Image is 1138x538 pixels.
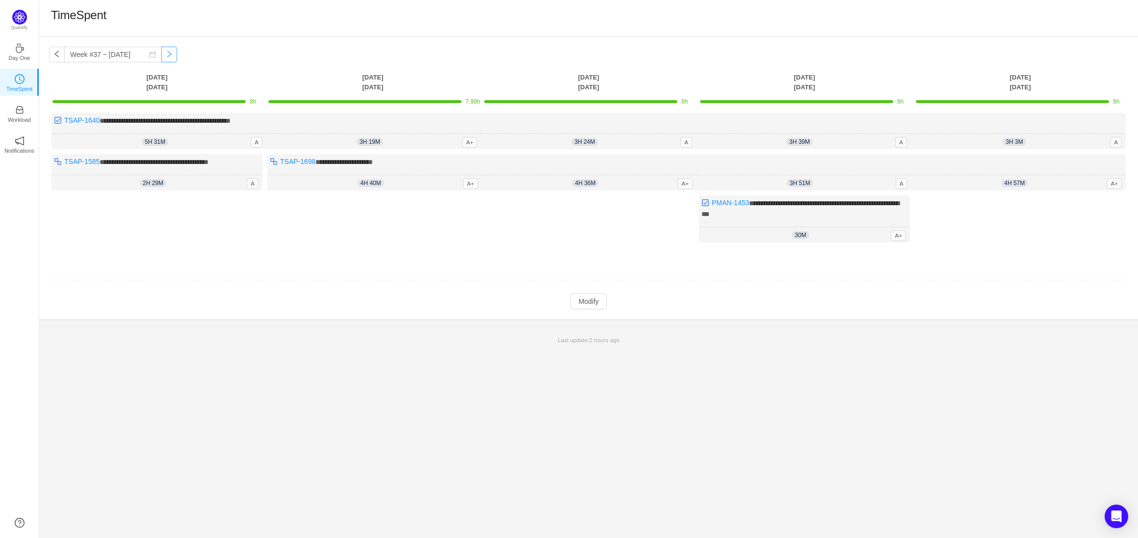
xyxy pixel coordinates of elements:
span: 3h 51m [787,179,813,187]
span: A+ [891,230,906,241]
span: A [247,178,259,189]
h1: TimeSpent [51,8,106,23]
span: A+ [1107,178,1122,189]
p: Workload [8,115,31,124]
i: icon: calendar [149,51,156,58]
a: icon: coffeeDay One [15,46,25,56]
span: A [896,178,907,189]
span: A+ [462,137,477,148]
a: icon: inboxWorkload [15,108,25,118]
span: 4h 36m [572,179,598,187]
span: A [680,137,692,148]
span: A+ [463,178,478,189]
span: 30m [792,231,809,239]
button: icon: right [161,47,177,62]
span: A [895,137,907,148]
img: 10316 [270,158,278,165]
a: TSAP-1640 [64,116,100,124]
p: Quantify [11,25,28,31]
th: [DATE] [DATE] [265,72,481,92]
span: A+ [677,178,693,189]
a: TSAP-1698 [280,158,315,165]
span: 4h 57m [1001,179,1028,187]
button: Modify [570,294,606,309]
p: Notifications [4,146,34,155]
span: A [1110,137,1122,148]
th: [DATE] [DATE] [697,72,912,92]
span: 3h 39m [786,138,813,146]
span: 8h [897,98,904,105]
div: Open Intercom Messenger [1105,505,1128,528]
button: icon: left [49,47,65,62]
img: 10318 [701,199,709,207]
a: TSAP-1585 [64,158,100,165]
th: [DATE] [DATE] [481,72,697,92]
span: 3h 3m [1003,138,1026,146]
span: Last update: [558,337,620,343]
i: icon: clock-circle [15,74,25,84]
span: A [251,137,262,148]
span: 5h 31m [142,138,168,146]
span: 7.98h [466,98,480,105]
a: PMAN-1453 [712,199,749,207]
a: icon: clock-circleTimeSpent [15,77,25,87]
span: 3h 24m [571,138,598,146]
p: TimeSpent [6,84,33,93]
span: 3h 19m [357,138,383,146]
span: 2h 29m [140,179,166,187]
i: icon: inbox [15,105,25,115]
span: 4h 40m [358,179,384,187]
i: icon: coffee [15,43,25,53]
a: icon: notificationNotifications [15,139,25,149]
span: 8h [1113,98,1119,105]
p: Day One [8,54,30,62]
th: [DATE] [DATE] [49,72,265,92]
span: 8h [250,98,256,105]
input: Select a week [64,47,162,62]
img: 10316 [54,158,62,165]
th: [DATE] [DATE] [912,72,1128,92]
span: 8h [681,98,688,105]
span: 2 hours ago [589,337,620,343]
a: icon: question-circle [15,518,25,528]
i: icon: notification [15,136,25,146]
img: 10318 [54,116,62,124]
img: Quantify [12,10,27,25]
